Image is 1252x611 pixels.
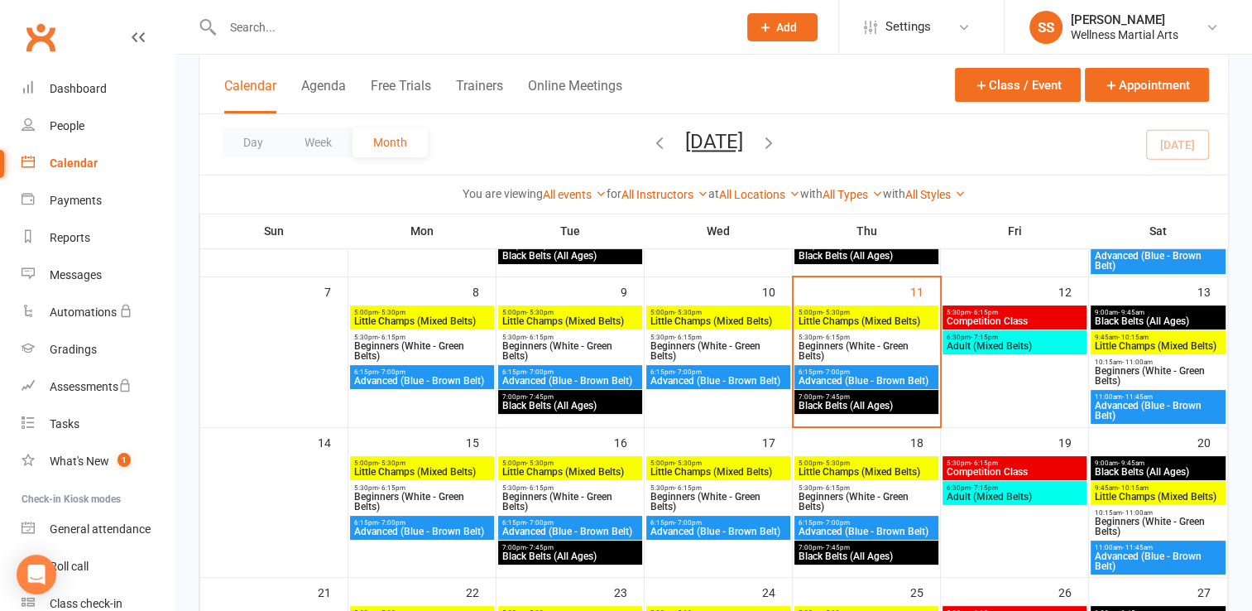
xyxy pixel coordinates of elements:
[762,428,792,455] div: 17
[378,309,405,316] span: - 5:30pm
[776,21,797,34] span: Add
[20,17,61,58] a: Clubworx
[823,393,850,401] span: - 7:45pm
[50,597,122,610] div: Class check-in
[1094,393,1223,401] span: 11:00am
[463,187,543,200] strong: You are viewing
[798,551,935,561] span: Black Belts (All Ages)
[955,68,1081,102] button: Class / Event
[353,484,491,492] span: 5:30pm
[378,368,405,376] span: - 7:00pm
[621,188,708,201] a: All Instructors
[798,376,935,386] span: Advanced (Blue - Brown Belt)
[466,428,496,455] div: 15
[353,459,491,467] span: 5:00pm
[501,334,639,341] span: 5:30pm
[501,519,639,527] span: 6:15pm
[22,108,175,145] a: People
[22,443,175,480] a: What's New1
[650,492,787,512] span: Beginners (White - Green Belts)
[798,251,935,261] span: Black Belts (All Ages)
[1085,68,1209,102] button: Appointment
[353,492,491,512] span: Beginners (White - Green Belts)
[910,428,940,455] div: 18
[284,127,353,157] button: Week
[823,309,850,316] span: - 5:30pm
[674,459,702,467] span: - 5:30pm
[823,484,850,492] span: - 6:15pm
[50,417,79,431] div: Tasks
[22,70,175,108] a: Dashboard
[501,251,639,261] span: Black Belts (All Ages)
[501,309,639,316] span: 5:00pm
[50,380,132,393] div: Assessments
[50,156,98,170] div: Calendar
[798,544,935,551] span: 7:00pm
[22,294,175,331] a: Automations
[747,13,818,41] button: Add
[650,519,787,527] span: 6:15pm
[50,343,97,356] div: Gradings
[526,519,554,527] span: - 7:00pm
[200,214,348,248] th: Sun
[946,316,1083,326] span: Competition Class
[50,231,90,244] div: Reports
[650,368,787,376] span: 6:15pm
[971,484,998,492] span: - 7:15pm
[501,368,639,376] span: 6:15pm
[22,219,175,257] a: Reports
[50,268,102,281] div: Messages
[798,492,935,512] span: Beginners (White - Green Belts)
[650,484,787,492] span: 5:30pm
[353,519,491,527] span: 6:15pm
[798,316,935,326] span: Little Champs (Mixed Belts)
[22,548,175,585] a: Roll call
[378,484,405,492] span: - 6:15pm
[1094,366,1223,386] span: Beginners (White - Green Belts)
[22,182,175,219] a: Payments
[1094,358,1223,366] span: 10:15am
[22,511,175,548] a: General attendance kiosk mode
[501,393,639,401] span: 7:00pm
[674,368,702,376] span: - 7:00pm
[501,527,639,536] span: Advanced (Blue - Brown Belt)
[762,277,792,305] div: 10
[526,484,554,492] span: - 6:15pm
[22,368,175,406] a: Assessments
[798,334,935,341] span: 5:30pm
[607,187,621,200] strong: for
[50,522,151,536] div: General attendance
[1094,341,1223,351] span: Little Champs (Mixed Belts)
[353,309,491,316] span: 5:00pm
[798,393,935,401] span: 7:00pm
[50,119,84,132] div: People
[526,459,554,467] span: - 5:30pm
[946,334,1083,341] span: 6:30pm
[719,188,800,201] a: All Locations
[1118,484,1149,492] span: - 10:15am
[50,194,102,207] div: Payments
[1122,393,1153,401] span: - 11:45am
[353,467,491,477] span: Little Champs (Mixed Belts)
[614,578,644,605] div: 23
[1197,428,1227,455] div: 20
[318,428,348,455] div: 14
[1094,309,1223,316] span: 9:00am
[496,214,645,248] th: Tue
[798,484,935,492] span: 5:30pm
[885,8,931,46] span: Settings
[324,277,348,305] div: 7
[1094,517,1223,536] span: Beginners (White - Green Belts)
[650,376,787,386] span: Advanced (Blue - Brown Belt)
[318,578,348,605] div: 21
[910,578,940,605] div: 25
[823,459,850,467] span: - 5:30pm
[543,188,607,201] a: All events
[1094,316,1223,326] span: Black Belts (All Ages)
[501,316,639,326] span: Little Champs (Mixed Belts)
[50,455,109,468] div: What's New
[1094,401,1223,421] span: Advanced (Blue - Brown Belt)
[823,544,850,551] span: - 7:45pm
[353,316,491,326] span: Little Champs (Mixed Belts)
[378,519,405,527] span: - 7:00pm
